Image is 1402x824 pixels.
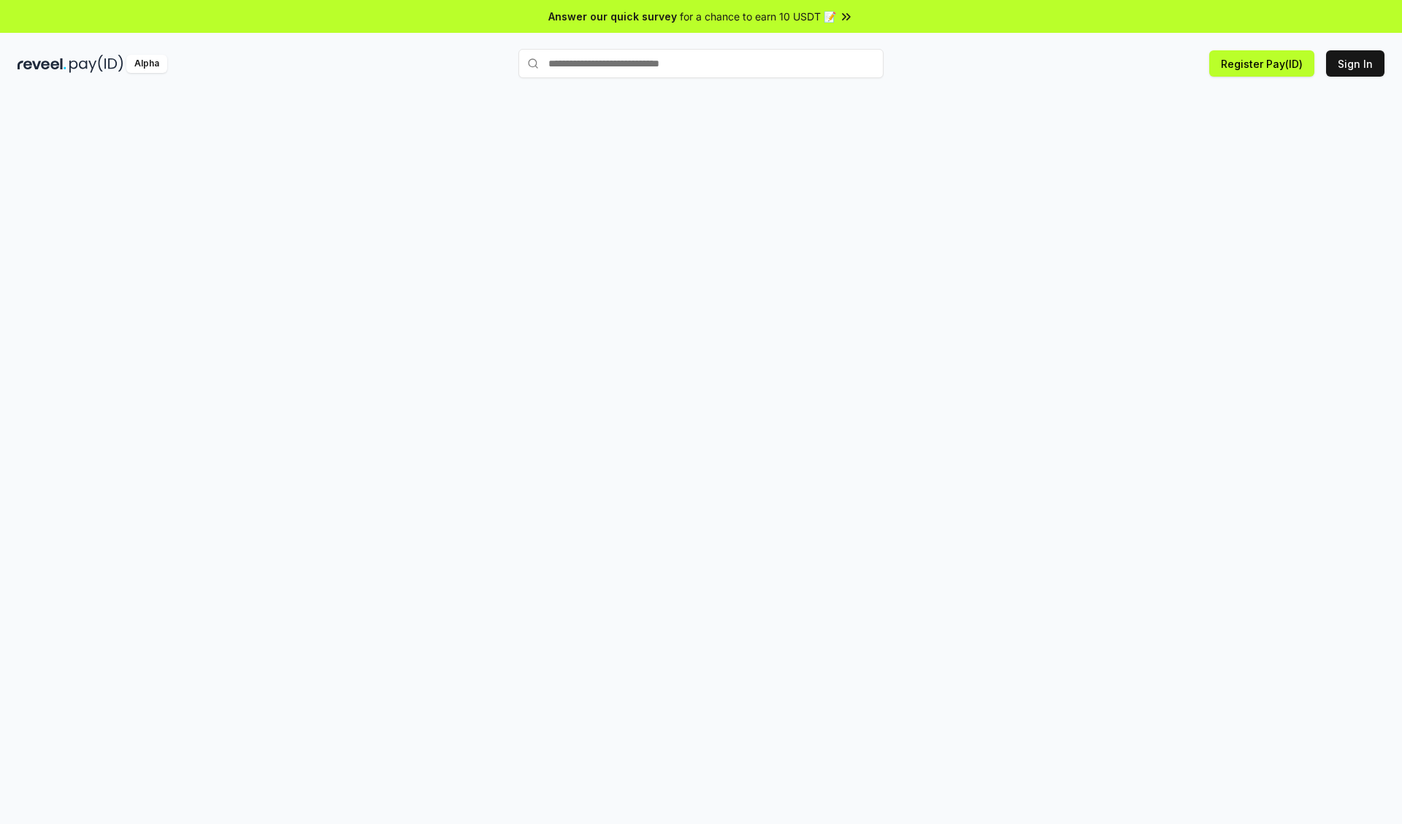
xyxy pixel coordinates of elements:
img: reveel_dark [18,55,66,73]
span: Answer our quick survey [548,9,677,24]
button: Sign In [1326,50,1384,77]
span: for a chance to earn 10 USDT 📝 [680,9,836,24]
div: Alpha [126,55,167,73]
img: pay_id [69,55,123,73]
button: Register Pay(ID) [1209,50,1314,77]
